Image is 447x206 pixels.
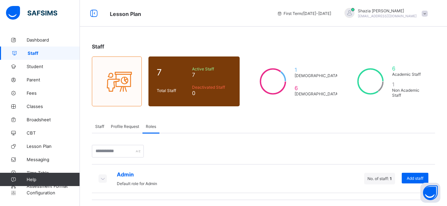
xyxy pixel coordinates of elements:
[6,6,57,20] img: safsims
[28,51,80,56] span: Staff
[92,43,104,50] span: Staff
[392,72,427,77] span: Academic Staff
[295,66,339,73] span: 1
[117,181,157,186] span: Default role for Admin
[358,8,417,13] span: Shazia [PERSON_NAME]
[277,11,331,16] span: session/term information
[27,77,80,82] span: Parent
[192,66,231,71] span: Active Staff
[157,67,189,77] span: 7
[27,104,80,109] span: Classes
[27,170,80,175] span: Time Table
[192,90,231,96] span: 0
[392,65,427,72] span: 6
[27,130,80,136] span: CBT
[338,8,431,19] div: ShaziaShah
[27,177,80,182] span: Help
[155,86,190,95] div: Total Staff
[295,91,339,96] span: [DEMOGRAPHIC_DATA]
[192,85,231,90] span: Deactivated Staff
[390,176,392,181] span: 1
[295,73,339,78] span: [DEMOGRAPHIC_DATA]
[295,85,339,91] span: 6
[117,171,157,178] span: Admin
[407,176,423,181] span: Add staff
[27,157,80,162] span: Messaging
[392,81,427,88] span: 1
[95,124,104,129] span: Staff
[192,71,231,78] span: 7
[27,37,80,43] span: Dashboard
[358,14,417,18] span: [EMAIL_ADDRESS][DOMAIN_NAME]
[146,124,156,129] span: Roles
[392,88,427,98] span: Non Academic Staff
[110,11,141,17] span: Lesson Plan
[27,190,80,195] span: Configuration
[27,117,80,122] span: Broadsheet
[27,144,80,149] span: Lesson Plan
[27,90,80,96] span: Fees
[111,124,139,129] span: Profile Request
[420,183,440,203] button: Open asap
[367,176,392,181] span: No. of staff:
[27,64,80,69] span: Student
